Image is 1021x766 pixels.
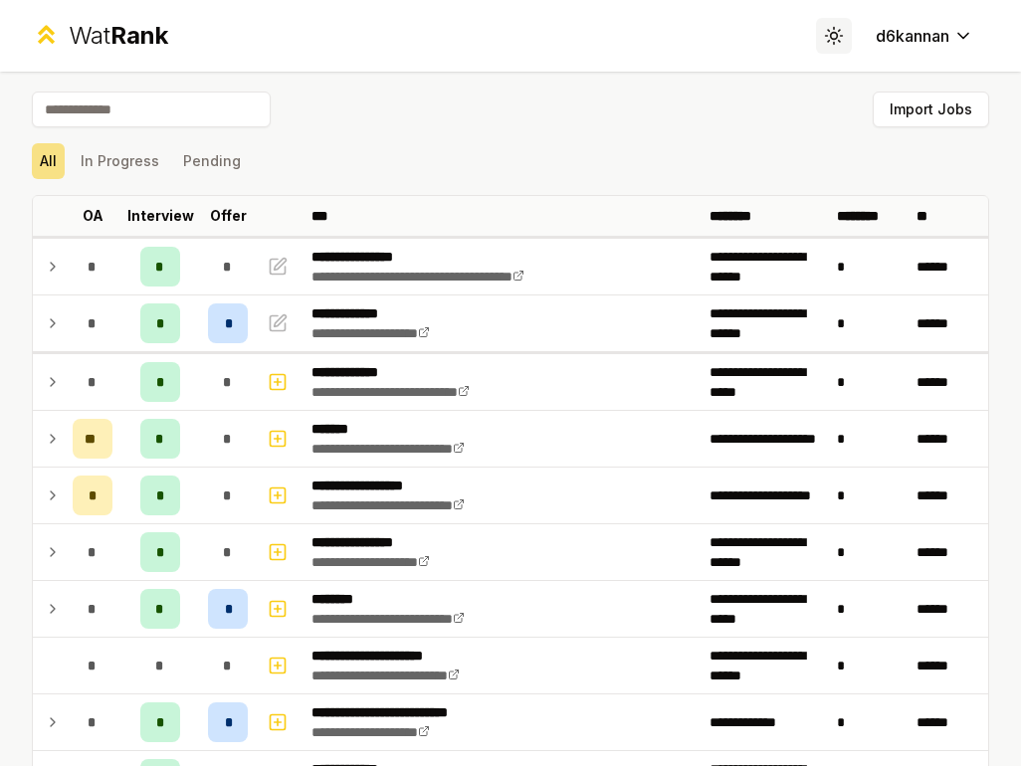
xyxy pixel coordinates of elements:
[860,18,989,54] button: d6kannan
[873,92,989,127] button: Import Jobs
[83,206,103,226] p: OA
[210,206,247,226] p: Offer
[876,24,949,48] span: d6kannan
[69,20,168,52] div: Wat
[73,143,167,179] button: In Progress
[32,143,65,179] button: All
[110,21,168,50] span: Rank
[32,20,168,52] a: WatRank
[127,206,194,226] p: Interview
[175,143,249,179] button: Pending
